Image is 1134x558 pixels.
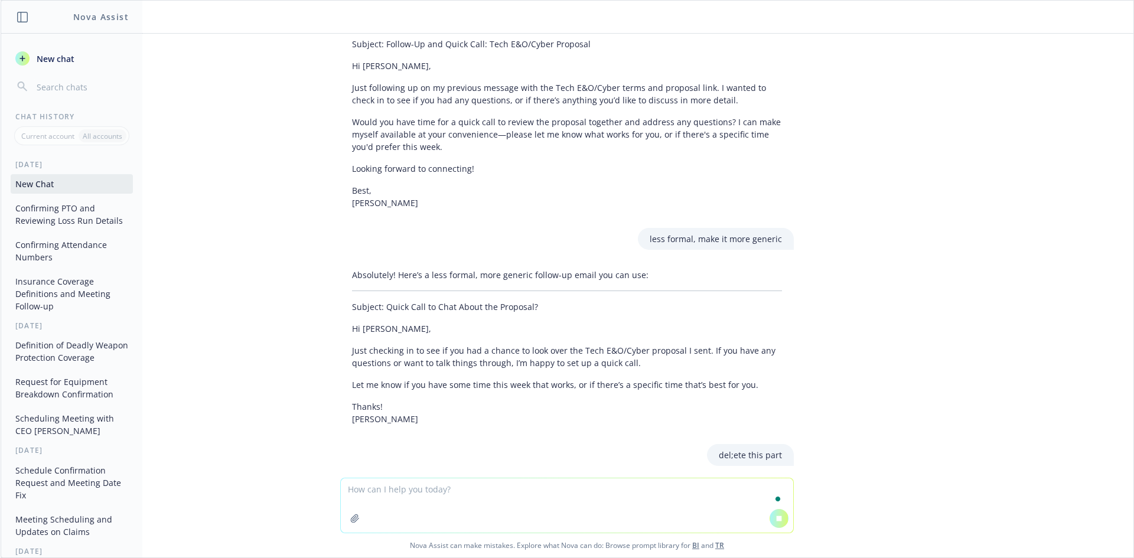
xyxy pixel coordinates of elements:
[1,321,142,331] div: [DATE]
[352,269,782,281] p: Absolutely! Here’s a less formal, more generic follow-up email you can use:
[21,131,74,141] p: Current account
[650,233,782,245] p: less formal, make it more generic
[11,510,133,541] button: Meeting Scheduling and Updates on Claims
[1,159,142,169] div: [DATE]
[11,409,133,440] button: Scheduling Meeting with CEO [PERSON_NAME]
[352,378,782,391] p: Let me know if you have some time this week that works, or if there’s a specific time that’s best...
[11,198,133,230] button: Confirming PTO and Reviewing Loss Run Details
[83,131,122,141] p: All accounts
[1,445,142,455] div: [DATE]
[341,478,793,533] textarea: To enrich screen reader interactions, please activate Accessibility in Grammarly extension settings
[352,38,782,50] p: Subject: Follow-Up and Quick Call: Tech E&O/Cyber Proposal
[352,116,782,153] p: Would you have time for a quick call to review the proposal together and address any questions? I...
[1,112,142,122] div: Chat History
[715,540,724,550] a: TR
[352,162,782,175] p: Looking forward to connecting!
[352,400,782,425] p: Thanks! [PERSON_NAME]
[11,48,133,69] button: New chat
[73,11,129,23] h1: Nova Assist
[5,533,1129,557] span: Nova Assist can make mistakes. Explore what Nova can do: Browse prompt library for and
[719,449,782,461] p: del;ete this part
[352,322,782,335] p: Hi [PERSON_NAME],
[11,335,133,367] button: Definition of Deadly Weapon Protection Coverage
[11,272,133,316] button: Insurance Coverage Definitions and Meeting Follow-up
[34,53,74,65] span: New chat
[352,184,782,209] p: Best, [PERSON_NAME]
[352,60,782,72] p: Hi [PERSON_NAME],
[352,301,782,313] p: Subject: Quick Call to Chat About the Proposal?
[692,540,699,550] a: BI
[11,461,133,505] button: Schedule Confirmation Request and Meeting Date Fix
[11,372,133,404] button: Request for Equipment Breakdown Confirmation
[11,235,133,267] button: Confirming Attendance Numbers
[34,79,128,95] input: Search chats
[352,344,782,369] p: Just checking in to see if you had a chance to look over the Tech E&O/Cyber proposal I sent. If y...
[11,174,133,194] button: New Chat
[352,81,782,106] p: Just following up on my previous message with the Tech E&O/Cyber terms and proposal link. I wante...
[1,546,142,556] div: [DATE]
